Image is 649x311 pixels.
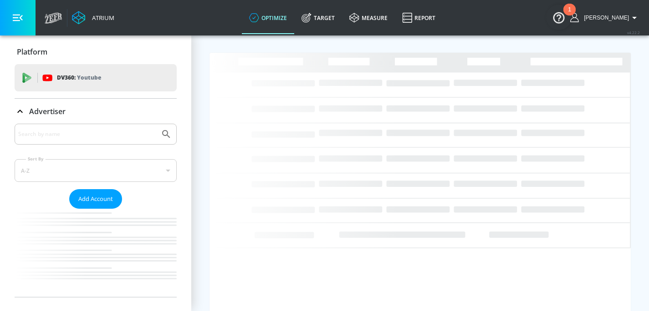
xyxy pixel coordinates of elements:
[570,12,640,23] button: [PERSON_NAME]
[78,194,113,204] span: Add Account
[18,128,156,140] input: Search by name
[568,10,571,21] div: 1
[26,156,46,162] label: Sort By
[342,1,395,34] a: measure
[15,124,177,297] div: Advertiser
[15,209,177,297] nav: list of Advertiser
[72,11,114,25] a: Atrium
[69,189,122,209] button: Add Account
[17,47,47,57] p: Platform
[15,39,177,65] div: Platform
[627,30,640,35] span: v 4.22.2
[294,1,342,34] a: Target
[546,5,572,30] button: Open Resource Center, 1 new notification
[29,106,66,116] p: Advertiser
[15,99,177,124] div: Advertiser
[57,73,101,83] p: DV360:
[395,1,443,34] a: Report
[15,64,177,91] div: DV360: Youtube
[580,15,629,21] span: login as: kate.csiki@zefr.com
[88,14,114,22] div: Atrium
[15,159,177,182] div: A-Z
[77,73,101,82] p: Youtube
[242,1,294,34] a: optimize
